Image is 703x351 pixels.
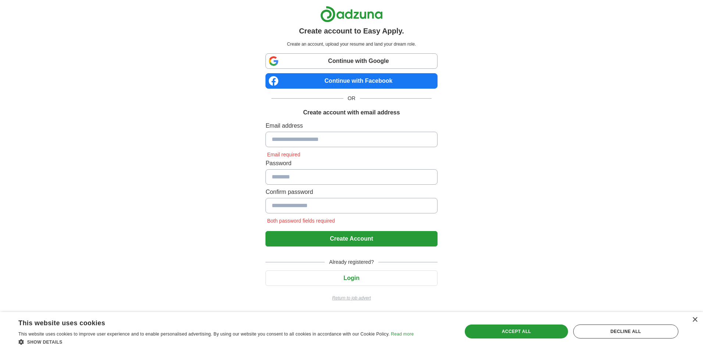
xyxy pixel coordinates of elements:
[303,108,400,117] h1: Create account with email address
[299,25,404,36] h1: Create account to Easy Apply.
[265,188,437,196] label: Confirm password
[265,270,437,286] button: Login
[265,295,437,301] a: Return to job advert
[573,325,678,338] div: Decline all
[265,218,336,224] span: Both password fields required
[692,317,697,323] div: Close
[18,316,395,327] div: This website uses cookies
[325,258,378,266] span: Already registered?
[265,231,437,247] button: Create Account
[265,159,437,168] label: Password
[465,325,568,338] div: Accept all
[265,121,437,130] label: Email address
[265,152,301,157] span: Email required
[267,41,436,47] p: Create an account, upload your resume and land your dream role.
[391,331,414,337] a: Read more, opens a new window
[27,340,63,345] span: Show details
[320,6,383,22] img: Adzuna logo
[18,338,414,345] div: Show details
[18,331,390,337] span: This website uses cookies to improve user experience and to enable personalised advertising. By u...
[265,53,437,69] a: Continue with Google
[343,95,360,102] span: OR
[265,275,437,281] a: Login
[265,73,437,89] a: Continue with Facebook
